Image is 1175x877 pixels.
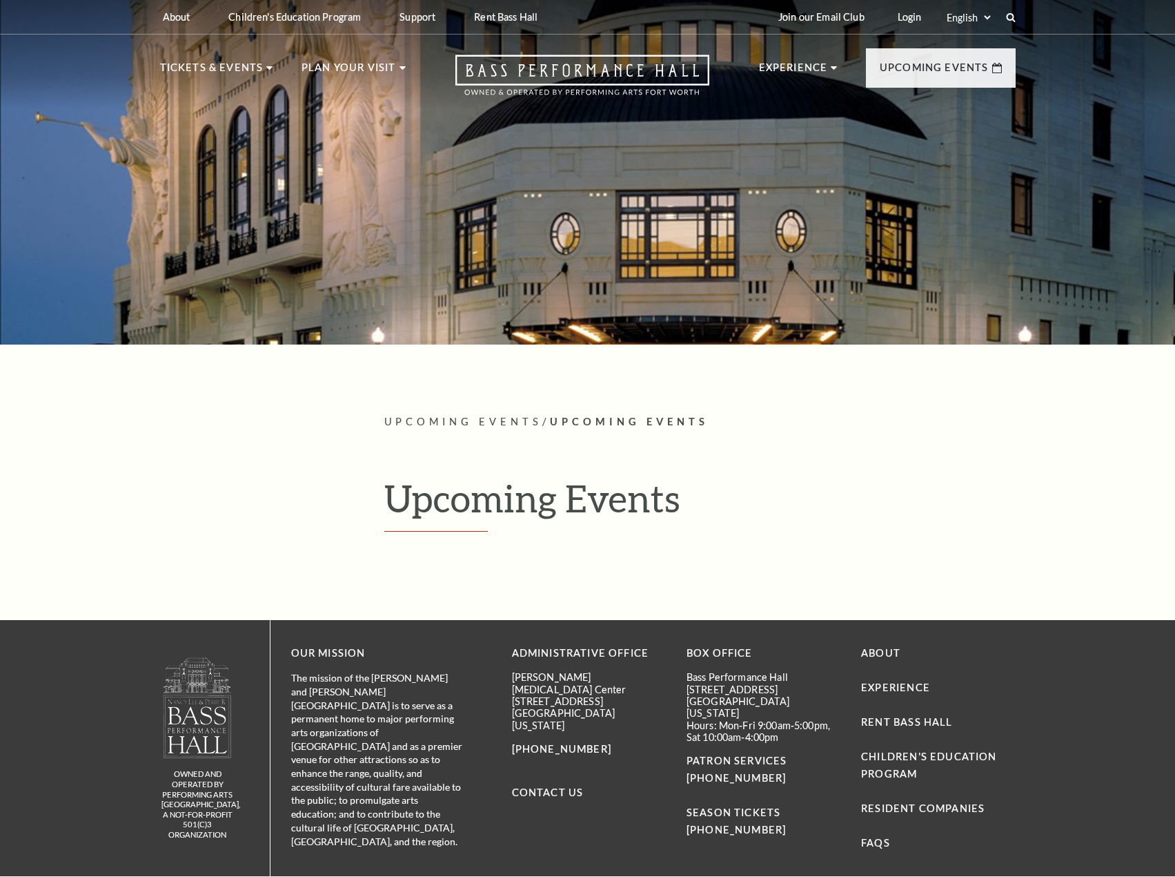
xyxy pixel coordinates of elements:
select: Select: [944,11,993,24]
p: Experience [759,59,828,84]
p: Support [399,11,435,23]
p: Children's Education Program [228,11,361,23]
p: About [163,11,190,23]
p: OUR MISSION [291,645,464,662]
h1: Upcoming Events [384,476,1016,532]
span: Upcoming Events [384,416,543,427]
p: PATRON SERVICES [PHONE_NUMBER] [687,753,840,787]
a: About [861,647,900,659]
p: [GEOGRAPHIC_DATA][US_STATE] [512,707,666,731]
p: Plan Your Visit [302,59,396,84]
p: Tickets & Events [160,59,264,84]
p: The mission of the [PERSON_NAME] and [PERSON_NAME][GEOGRAPHIC_DATA] is to serve as a permanent ho... [291,671,464,848]
a: Resident Companies [861,802,985,814]
a: Experience [861,682,930,693]
p: [PHONE_NUMBER] [512,741,666,758]
span: Upcoming Events [550,416,709,427]
p: [GEOGRAPHIC_DATA][US_STATE] [687,695,840,720]
p: Upcoming Events [880,59,989,84]
img: logo-footer.png [162,657,233,758]
p: [STREET_ADDRESS] [512,695,666,707]
p: Bass Performance Hall [687,671,840,683]
p: [PERSON_NAME][MEDICAL_DATA] Center [512,671,666,695]
p: Hours: Mon-Fri 9:00am-5:00pm, Sat 10:00am-4:00pm [687,720,840,744]
a: Children's Education Program [861,751,996,780]
a: FAQs [861,837,890,849]
p: Rent Bass Hall [474,11,537,23]
p: SEASON TICKETS [PHONE_NUMBER] [687,787,840,839]
p: Administrative Office [512,645,666,662]
a: Contact Us [512,787,584,798]
p: owned and operated by Performing Arts [GEOGRAPHIC_DATA], A NOT-FOR-PROFIT 501(C)3 ORGANIZATION [161,769,234,840]
p: [STREET_ADDRESS] [687,684,840,695]
a: Rent Bass Hall [861,716,952,728]
p: / [384,414,1016,431]
p: BOX OFFICE [687,645,840,662]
